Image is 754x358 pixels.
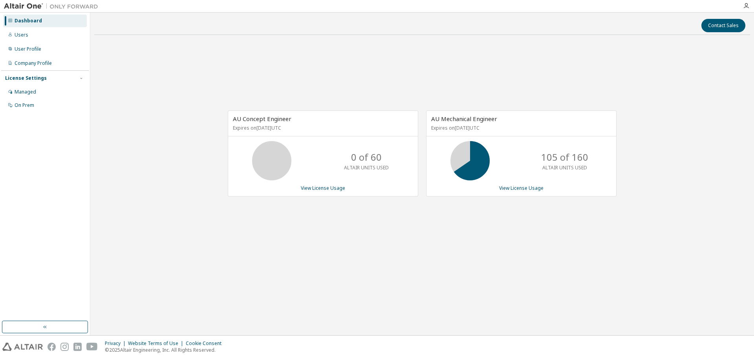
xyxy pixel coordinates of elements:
span: AU Mechanical Engineer [431,115,497,123]
img: facebook.svg [48,343,56,351]
a: View License Usage [301,185,345,191]
span: AU Concept Engineer [233,115,291,123]
div: Cookie Consent [186,340,226,347]
div: Company Profile [15,60,52,66]
p: ALTAIR UNITS USED [542,164,587,171]
div: License Settings [5,75,47,81]
div: Managed [15,89,36,95]
div: Website Terms of Use [128,340,186,347]
button: Contact Sales [701,19,745,32]
p: Expires on [DATE] UTC [233,125,411,131]
div: Dashboard [15,18,42,24]
div: On Prem [15,102,34,108]
img: instagram.svg [60,343,69,351]
img: linkedin.svg [73,343,82,351]
div: Privacy [105,340,128,347]
a: View License Usage [499,185,544,191]
p: 105 of 160 [541,151,588,164]
p: © 2025 Altair Engineering, Inc. All Rights Reserved. [105,347,226,353]
img: youtube.svg [86,343,98,351]
p: Expires on [DATE] UTC [431,125,609,131]
p: ALTAIR UNITS USED [344,164,389,171]
div: Users [15,32,28,38]
div: User Profile [15,46,41,52]
img: altair_logo.svg [2,343,43,351]
p: 0 of 60 [351,151,382,164]
img: Altair One [4,2,102,10]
